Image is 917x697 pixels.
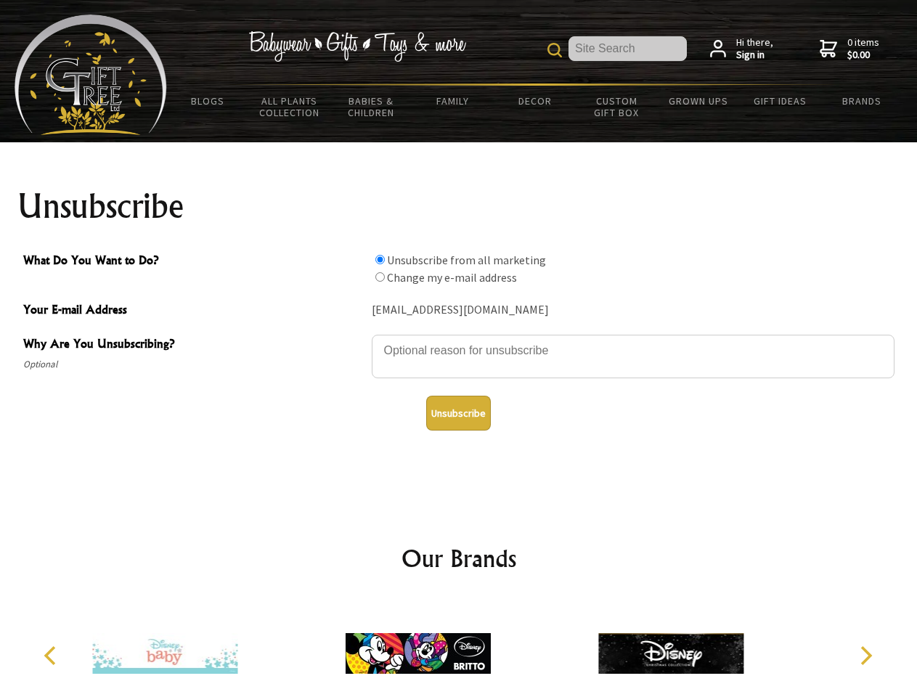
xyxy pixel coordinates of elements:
[23,251,364,272] span: What Do You Want to Do?
[375,255,385,264] input: What Do You Want to Do?
[568,36,687,61] input: Site Search
[847,36,879,62] span: 0 items
[248,31,466,62] img: Babywear - Gifts - Toys & more
[15,15,167,135] img: Babyware - Gifts - Toys and more...
[23,335,364,356] span: Why Are You Unsubscribing?
[167,86,249,116] a: BLOGS
[547,43,562,57] img: product search
[372,335,894,378] textarea: Why Are You Unsubscribing?
[736,49,773,62] strong: Sign in
[387,270,517,285] label: Change my e-mail address
[710,36,773,62] a: Hi there,Sign in
[29,541,889,576] h2: Our Brands
[330,86,412,128] a: Babies & Children
[36,640,68,672] button: Previous
[736,36,773,62] span: Hi there,
[820,36,879,62] a: 0 items$0.00
[375,272,385,282] input: What Do You Want to Do?
[657,86,739,116] a: Grown Ups
[17,189,900,224] h1: Unsubscribe
[847,49,879,62] strong: $0.00
[387,253,546,267] label: Unsubscribe from all marketing
[821,86,903,116] a: Brands
[23,356,364,373] span: Optional
[372,299,894,322] div: [EMAIL_ADDRESS][DOMAIN_NAME]
[849,640,881,672] button: Next
[412,86,494,116] a: Family
[494,86,576,116] a: Decor
[576,86,658,128] a: Custom Gift Box
[739,86,821,116] a: Gift Ideas
[426,396,491,431] button: Unsubscribe
[249,86,331,128] a: All Plants Collection
[23,301,364,322] span: Your E-mail Address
